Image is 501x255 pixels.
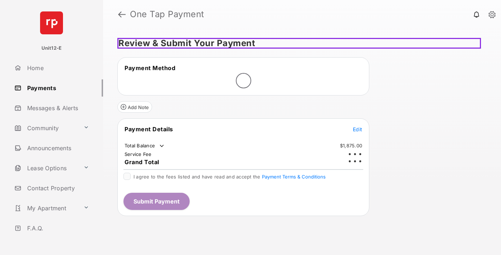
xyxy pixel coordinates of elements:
a: Contact Property [11,180,103,197]
button: Add Note [117,101,152,113]
img: svg+xml;base64,PHN2ZyB4bWxucz0iaHR0cDovL3d3dy53My5vcmcvMjAwMC9zdmciIHdpZHRoPSI2NCIgaGVpZ2h0PSI2NC... [40,11,63,34]
h5: Review & Submit Your Payment [117,38,481,49]
span: Payment Method [125,64,175,72]
td: Service Fee [124,151,152,157]
a: Messages & Alerts [11,99,103,117]
button: Submit Payment [123,193,190,210]
span: I agree to the fees listed and have read and accept the [133,174,326,180]
p: Unit12-E [42,45,62,52]
span: Grand Total [125,158,159,166]
a: Home [11,59,103,77]
a: Lease Options [11,160,81,177]
button: Edit [353,126,362,133]
a: F.A.Q. [11,220,103,237]
a: My Apartment [11,200,81,217]
a: Community [11,119,81,137]
span: Edit [353,126,362,132]
td: Total Balance [124,142,165,149]
button: I agree to the fees listed and have read and accept the [262,174,326,180]
span: Payment Details [125,126,173,133]
strong: One Tap Payment [130,10,204,19]
td: $1,875.00 [340,142,363,149]
a: Announcements [11,139,103,157]
a: Payments [11,79,103,97]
